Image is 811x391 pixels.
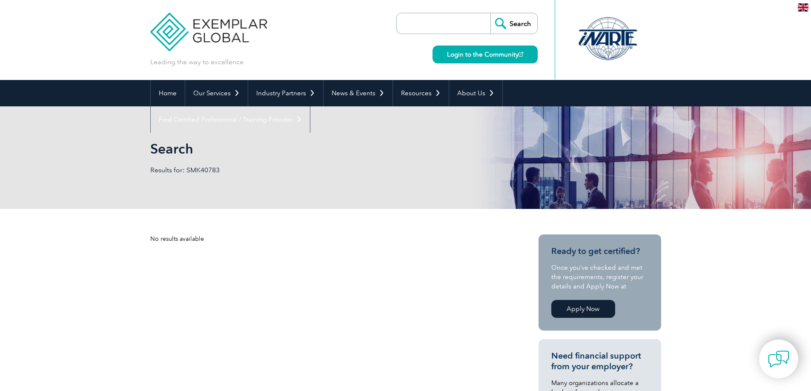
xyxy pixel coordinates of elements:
[519,52,523,57] img: open_square.png
[551,263,648,291] p: Once you’ve checked and met the requirements, register your details and Apply Now at
[768,348,789,370] img: contact-chat.png
[551,300,615,318] a: Apply Now
[150,140,477,157] h1: Search
[798,3,808,11] img: en
[248,80,323,106] a: Industry Partners
[150,57,244,67] p: Leading the way to excellence
[185,80,248,106] a: Our Services
[433,46,538,63] a: Login to the Community
[150,166,406,175] p: Results for: SMK40783
[151,80,185,106] a: Home
[551,351,648,372] h3: Need financial support from your employer?
[150,234,508,243] div: No results available
[490,13,537,34] input: Search
[151,106,310,133] a: Find Certified Professional / Training Provider
[551,246,648,257] h3: Ready to get certified?
[324,80,393,106] a: News & Events
[393,80,449,106] a: Resources
[449,80,502,106] a: About Us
